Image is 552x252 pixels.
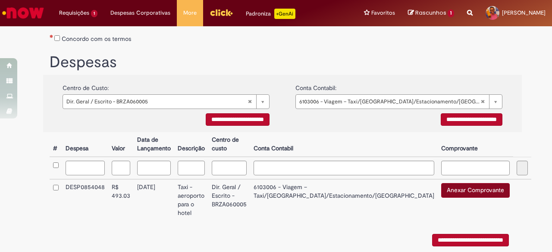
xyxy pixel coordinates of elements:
[246,9,295,19] div: Padroniza
[110,9,170,17] span: Despesas Corporativas
[62,34,131,43] label: Concordo com os termos
[210,6,233,19] img: click_logo_yellow_360x200.png
[174,132,208,157] th: Descrição
[274,9,295,19] p: +GenAi
[91,10,97,17] span: 1
[438,179,513,221] td: Anexar Comprovante
[408,9,454,17] a: Rascunhos
[448,9,454,17] span: 1
[295,79,336,92] label: Conta Contabil:
[50,54,515,71] h1: Despesas
[243,95,256,109] abbr: Limpar campo {0}
[66,95,248,109] span: Dir. Geral / Escrito - BRZA060005
[63,94,270,109] a: Dir. Geral / Escrito - BRZA060005Limpar campo {0}
[299,95,480,109] span: 6103006 - Viagem – Taxi/[GEOGRAPHIC_DATA]/Estacionamento/[GEOGRAPHIC_DATA]
[371,9,395,17] span: Favoritos
[62,179,108,221] td: DESP0854048
[59,9,89,17] span: Requisições
[62,132,108,157] th: Despesa
[250,179,438,221] td: 6103006 - Viagem – Taxi/[GEOGRAPHIC_DATA]/Estacionamento/[GEOGRAPHIC_DATA]
[250,132,438,157] th: Conta Contabil
[208,179,250,221] td: Dir. Geral / Escrito - BRZA060005
[50,132,62,157] th: #
[502,9,546,16] span: [PERSON_NAME]
[476,95,489,109] abbr: Limpar campo {0}
[415,9,446,17] span: Rascunhos
[295,94,502,109] a: 6103006 - Viagem – Taxi/[GEOGRAPHIC_DATA]/Estacionamento/[GEOGRAPHIC_DATA]Limpar campo {0}
[108,179,134,221] td: R$ 493.03
[183,9,197,17] span: More
[174,179,208,221] td: Taxi - aeroporto para o hotel
[208,132,250,157] th: Centro de custo
[108,132,134,157] th: Valor
[63,79,109,92] label: Centro de Custo:
[438,132,513,157] th: Comprovante
[134,179,174,221] td: [DATE]
[441,183,510,198] button: Anexar Comprovante
[1,4,45,22] img: ServiceNow
[134,132,174,157] th: Data de Lançamento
